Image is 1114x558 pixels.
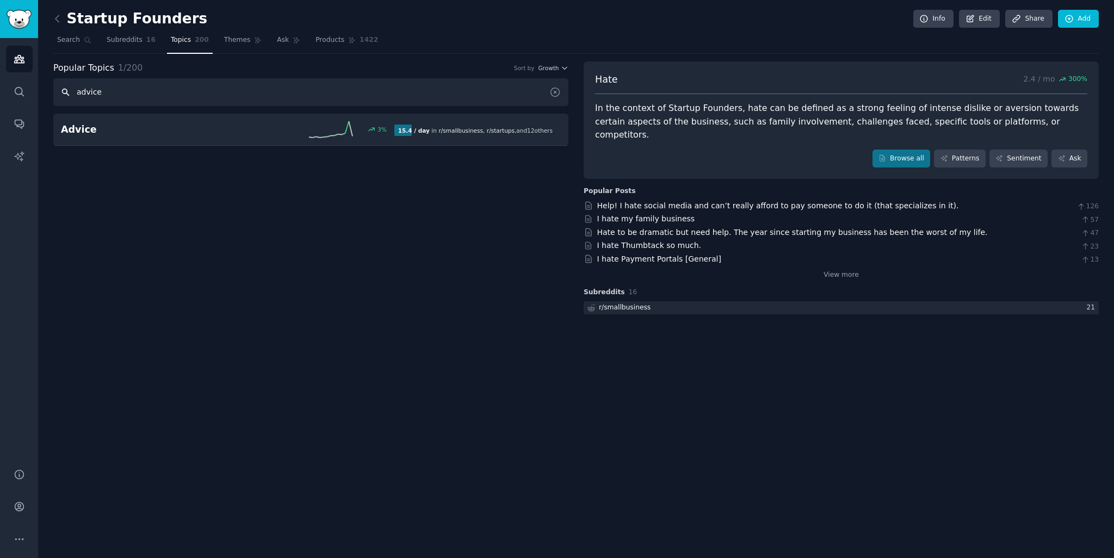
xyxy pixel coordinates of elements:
[989,150,1048,168] a: Sentiment
[629,288,638,296] span: 16
[959,10,1000,28] a: Edit
[597,255,721,263] a: I hate Payment Portals [General]
[273,32,304,54] a: Ask
[103,32,159,54] a: Subreddits16
[1068,75,1087,84] span: 300 %
[934,150,985,168] a: Patterns
[377,126,387,133] div: 3 %
[53,10,207,28] h2: Startup Founders
[220,32,266,54] a: Themes
[277,35,289,45] span: Ask
[872,150,931,168] a: Browse all
[53,114,568,146] a: Advice3%15.4 / dayin r/smallbusiness,r/startups,and12others
[57,35,80,45] span: Search
[53,61,114,75] span: Popular Topics
[312,32,382,54] a: Products1422
[514,64,535,72] div: Sort by
[398,127,430,134] b: 15.4 / day
[597,228,988,237] a: Hate to be dramatic but need help. The year since starting my business has been the worst of my l...
[360,35,378,45] span: 1422
[595,102,1087,142] div: In the context of Startup Founders, hate can be defined as a strong feeling of intense dislike or...
[118,63,143,73] span: 1 / 200
[913,10,954,28] a: Info
[597,241,702,250] a: I hate Thumbtack so much.
[595,73,618,86] span: Hate
[171,35,191,45] span: Topics
[584,288,625,297] span: Subreddits
[1051,150,1087,168] a: Ask
[1076,202,1099,212] span: 126
[1086,303,1099,313] div: 21
[107,35,143,45] span: Subreddits
[315,35,344,45] span: Products
[597,201,959,210] a: Help! I hate social media and can’t really afford to pay someone to do it (that specializes in it).
[597,214,695,223] a: I hate my family business
[1005,10,1052,28] a: Share
[1058,10,1099,28] a: Add
[53,78,568,106] input: Search topics
[394,125,553,136] div: in
[515,127,516,134] span: ,
[483,127,485,134] span: ,
[538,64,568,72] button: Growth
[438,127,483,134] span: r/ smallbusiness
[224,35,251,45] span: Themes
[824,270,859,280] a: View more
[1081,255,1099,265] span: 13
[167,32,213,54] a: Topics200
[538,64,559,72] span: Growth
[584,187,636,196] div: Popular Posts
[1081,215,1099,225] span: 57
[61,123,227,137] h2: Advice
[487,127,515,134] span: r/ startups
[1023,73,1087,86] p: 2.4 / mo
[1081,242,1099,252] span: 23
[599,303,651,313] div: r/ smallbusiness
[53,32,95,54] a: Search
[584,301,1099,315] a: r/smallbusiness21
[516,127,553,134] span: and 12 other s
[1081,228,1099,238] span: 47
[195,35,209,45] span: 200
[7,10,32,29] img: GummySearch logo
[146,35,156,45] span: 16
